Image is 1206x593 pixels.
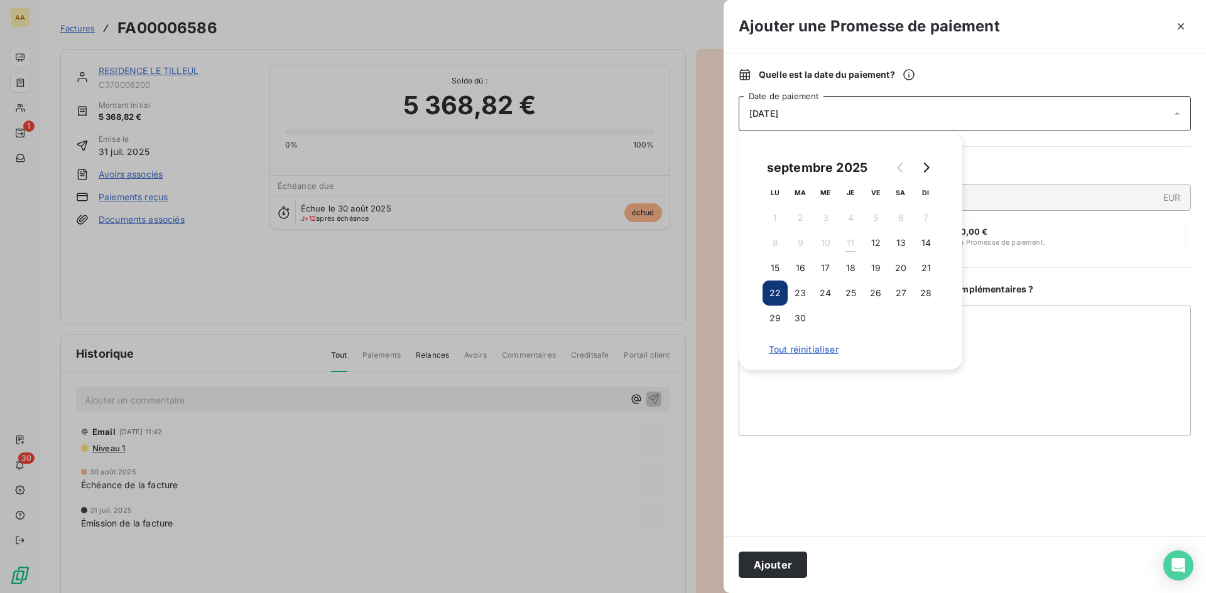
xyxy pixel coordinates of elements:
[913,205,938,230] button: 7
[913,280,938,306] button: 28
[788,255,813,280] button: 16
[788,230,813,255] button: 9
[749,109,778,119] span: [DATE]
[763,306,788,331] button: 29
[888,205,913,230] button: 6
[763,255,788,280] button: 15
[888,155,913,180] button: Go to previous month
[788,205,813,230] button: 2
[838,205,863,230] button: 4
[813,280,838,306] button: 24
[813,180,838,205] th: mercredi
[739,552,807,578] button: Ajouter
[1163,550,1193,580] div: Open Intercom Messenger
[888,255,913,280] button: 20
[813,255,838,280] button: 17
[913,255,938,280] button: 21
[813,205,838,230] button: 3
[739,15,1000,38] h3: Ajouter une Promesse de paiement
[769,345,932,355] span: Tout réinitialiser
[863,255,888,280] button: 19
[863,280,888,306] button: 26
[763,158,872,178] div: septembre 2025
[763,280,788,306] button: 22
[888,230,913,255] button: 13
[913,180,938,205] th: dimanche
[788,306,813,331] button: 30
[788,280,813,306] button: 23
[759,68,915,81] span: Quelle est la date du paiement ?
[838,230,863,255] button: 11
[863,205,888,230] button: 5
[763,230,788,255] button: 8
[788,180,813,205] th: mardi
[863,230,888,255] button: 12
[913,155,938,180] button: Go to next month
[913,230,938,255] button: 14
[838,280,863,306] button: 25
[763,180,788,205] th: lundi
[863,180,888,205] th: vendredi
[813,230,838,255] button: 10
[838,180,863,205] th: jeudi
[838,255,863,280] button: 18
[888,180,913,205] th: samedi
[960,227,988,237] span: 0,00 €
[763,205,788,230] button: 1
[888,280,913,306] button: 27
